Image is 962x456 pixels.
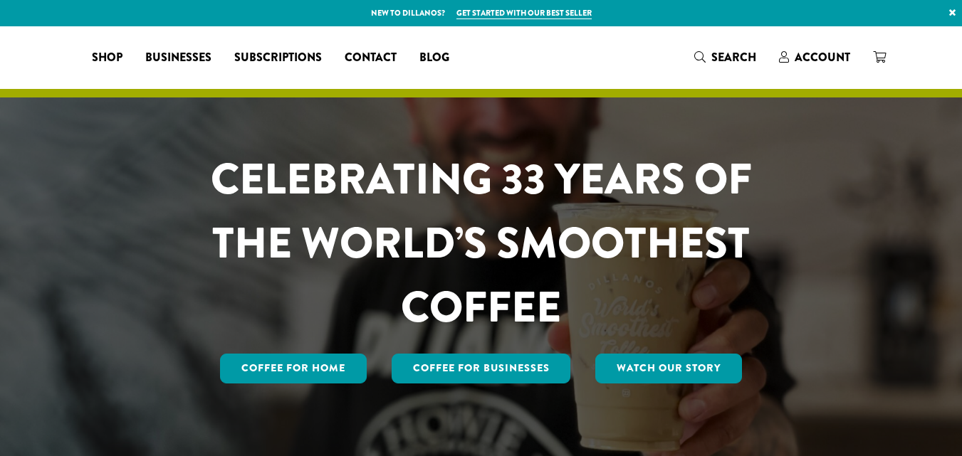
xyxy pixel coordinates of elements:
a: Coffee for Home [220,354,367,383]
span: Subscriptions [234,49,322,67]
span: Businesses [145,49,211,67]
a: Watch Our Story [595,354,742,383]
a: Shop [80,46,134,69]
span: Account [795,49,850,65]
span: Shop [92,49,122,67]
span: Search [711,49,756,65]
a: Search [683,46,768,69]
a: Get started with our best seller [456,7,592,19]
h1: CELEBRATING 33 YEARS OF THE WORLD’S SMOOTHEST COFFEE [169,147,794,339]
span: Blog [419,49,449,67]
span: Contact [345,49,397,67]
a: Coffee For Businesses [392,354,571,383]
